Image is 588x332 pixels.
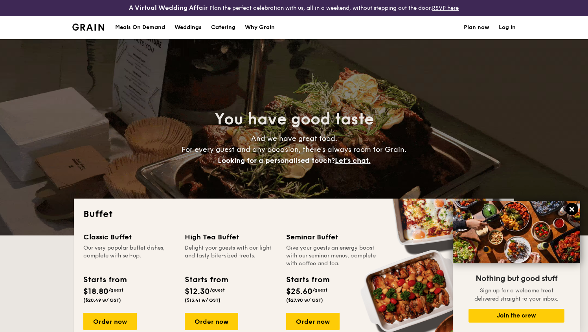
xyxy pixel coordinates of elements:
[83,208,505,221] h2: Buffet
[83,287,108,296] span: $18.80
[185,274,228,286] div: Starts from
[286,232,378,243] div: Seminar Buffet
[115,16,165,39] div: Meals On Demand
[83,274,126,286] div: Starts from
[218,156,335,165] span: Looking for a personalised touch?
[286,244,378,268] div: Give your guests an energy boost with our seminar menus, complete with coffee and tea.
[240,16,279,39] a: Why Grain
[72,24,104,31] a: Logotype
[476,274,557,283] span: Nothing but good stuff
[286,313,340,330] div: Order now
[215,110,374,129] span: You have good taste
[83,244,175,268] div: Our very popular buffet dishes, complete with set-up.
[210,287,225,293] span: /guest
[206,16,240,39] a: Catering
[129,3,208,13] h4: A Virtual Wedding Affair
[211,16,235,39] h1: Catering
[474,287,559,302] span: Sign up for a welcome treat delivered straight to your inbox.
[453,201,580,263] img: DSC07876-Edit02-Large.jpeg
[335,156,371,165] span: Let's chat.
[98,3,490,13] div: Plan the perfect celebration with us, all in a weekend, without stepping out the door.
[499,16,516,39] a: Log in
[464,16,489,39] a: Plan now
[170,16,206,39] a: Weddings
[108,287,123,293] span: /guest
[182,134,406,165] span: And we have great food. For every guest and any occasion, there’s always room for Grain.
[432,5,459,11] a: RSVP here
[566,203,578,215] button: Close
[286,287,312,296] span: $25.60
[175,16,202,39] div: Weddings
[185,232,277,243] div: High Tea Buffet
[83,297,121,303] span: ($20.49 w/ GST)
[185,287,210,296] span: $12.30
[185,244,277,268] div: Delight your guests with our light and tasty bite-sized treats.
[83,313,137,330] div: Order now
[286,274,329,286] div: Starts from
[286,297,323,303] span: ($27.90 w/ GST)
[185,313,238,330] div: Order now
[83,232,175,243] div: Classic Buffet
[110,16,170,39] a: Meals On Demand
[185,297,220,303] span: ($13.41 w/ GST)
[72,24,104,31] img: Grain
[245,16,275,39] div: Why Grain
[469,309,564,323] button: Join the crew
[312,287,327,293] span: /guest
